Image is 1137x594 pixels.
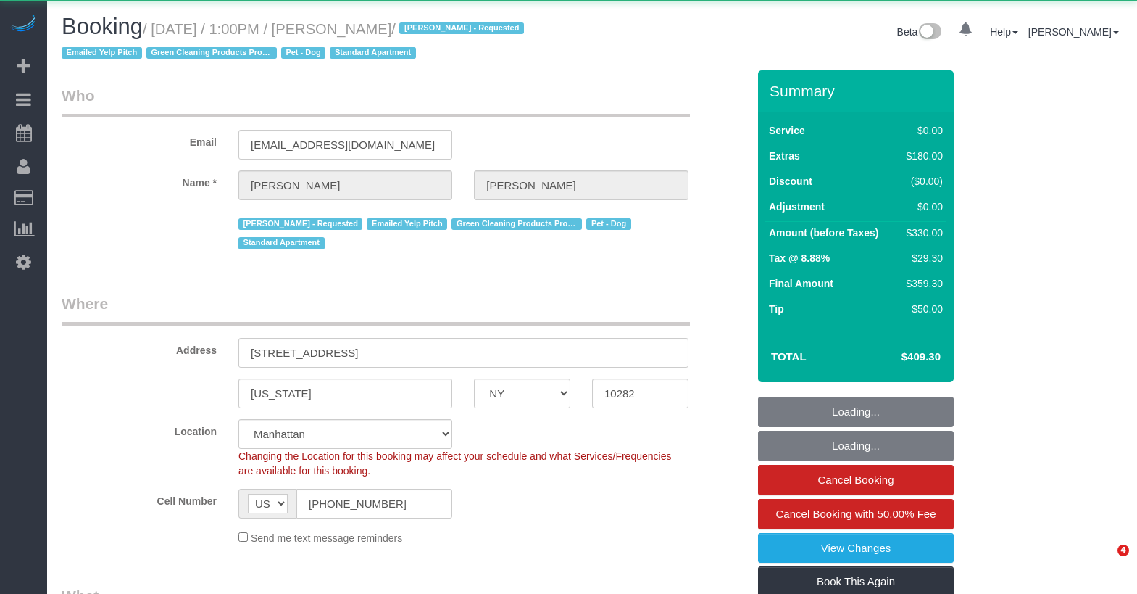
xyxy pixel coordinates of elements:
[758,465,954,495] a: Cancel Booking
[367,218,447,230] span: Emailed Yelp Pitch
[238,170,452,200] input: First Name
[897,26,942,38] a: Beta
[901,149,943,163] div: $180.00
[62,293,690,326] legend: Where
[296,489,452,519] input: Cell Number
[1117,545,1129,556] span: 4
[281,47,325,59] span: Pet - Dog
[51,170,228,190] label: Name *
[901,123,943,138] div: $0.00
[238,218,362,230] span: [PERSON_NAME] - Requested
[238,450,671,477] span: Changing the Location for this booking may affect your schedule and what Services/Frequencies are...
[769,199,825,214] label: Adjustment
[238,130,452,160] input: Email
[901,276,943,291] div: $359.30
[758,499,954,529] a: Cancel Booking with 50.00% Fee
[399,22,523,34] span: [PERSON_NAME] - Requested
[769,276,833,291] label: Final Amount
[769,123,805,138] label: Service
[238,379,452,408] input: City
[769,226,878,240] label: Amount (before Taxes)
[990,26,1018,38] a: Help
[769,302,784,316] label: Tip
[451,218,582,230] span: Green Cleaning Products Provided
[901,174,943,189] div: ($0.00)
[769,149,800,163] label: Extras
[858,351,941,363] h4: $409.30
[62,47,142,59] span: Emailed Yelp Pitch
[51,338,228,358] label: Address
[901,226,943,240] div: $330.00
[770,83,946,99] h3: Summary
[1088,545,1123,579] iframe: Intercom live chat
[251,532,402,544] span: Send me text message reminders
[901,251,943,265] div: $29.30
[62,21,528,62] small: / [DATE] / 1:00PM / [PERSON_NAME]
[776,508,936,520] span: Cancel Booking with 50.00% Fee
[62,85,690,117] legend: Who
[51,419,228,439] label: Location
[51,489,228,508] label: Cell Number
[51,130,228,149] label: Email
[901,302,943,316] div: $50.00
[586,218,630,230] span: Pet - Dog
[771,350,807,363] strong: Total
[474,170,688,200] input: Last Name
[917,23,941,42] img: New interface
[769,174,812,189] label: Discount
[901,199,943,214] div: $0.00
[238,237,325,249] span: Standard Apartment
[769,251,830,265] label: Tax @ 8.88%
[9,15,38,35] img: Automaid Logo
[1028,26,1119,38] a: [PERSON_NAME]
[62,14,143,39] span: Booking
[758,533,954,564] a: View Changes
[146,47,277,59] span: Green Cleaning Products Provided
[330,47,416,59] span: Standard Apartment
[592,379,688,408] input: Zip Code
